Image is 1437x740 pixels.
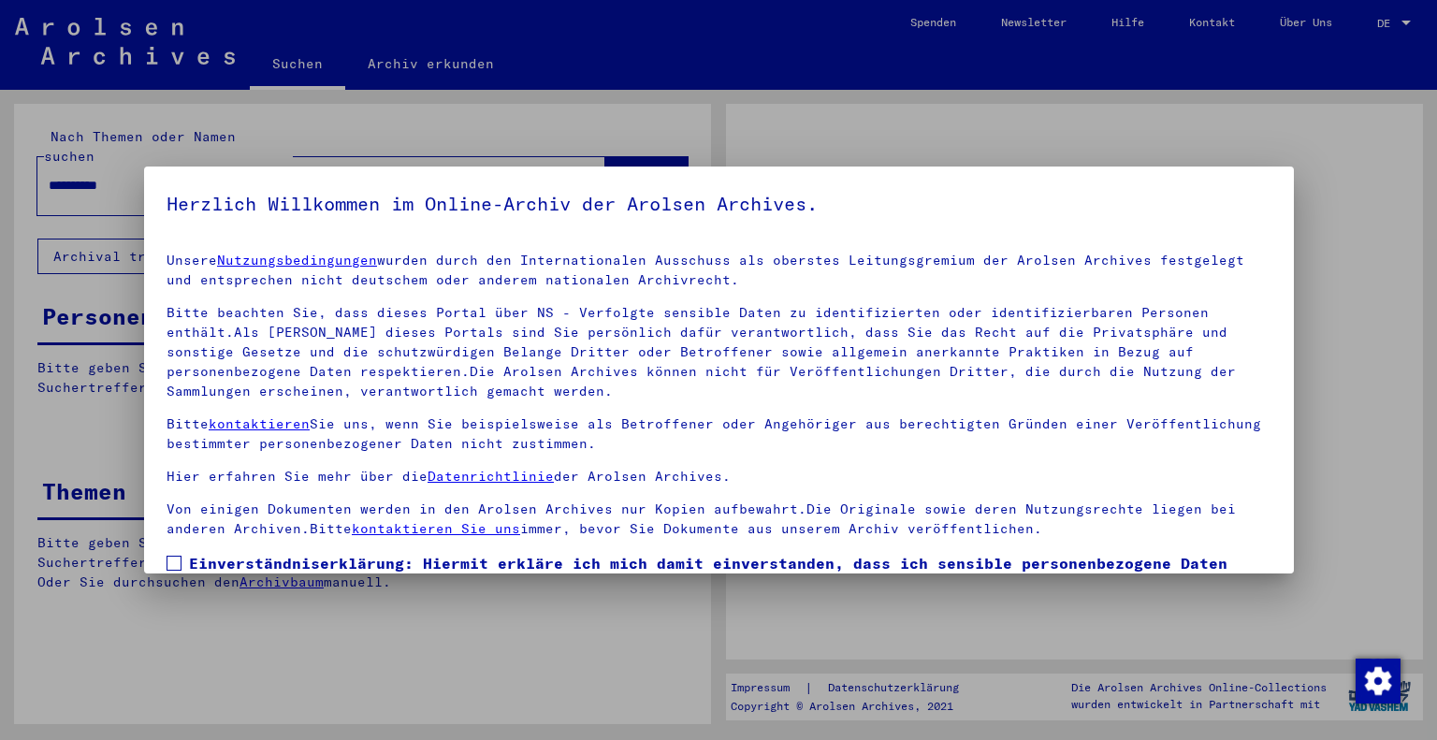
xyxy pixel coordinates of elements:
a: Datenrichtlinie [428,468,554,485]
p: Bitte beachten Sie, dass dieses Portal über NS - Verfolgte sensible Daten zu identifizierten oder... [167,303,1271,401]
a: kontaktieren [209,415,310,432]
img: Zustimmung ändern [1356,659,1401,704]
div: Zustimmung ändern [1355,658,1400,703]
p: Bitte Sie uns, wenn Sie beispielsweise als Betroffener oder Angehöriger aus berechtigten Gründen ... [167,414,1271,454]
h5: Herzlich Willkommen im Online-Archiv der Arolsen Archives. [167,189,1271,219]
span: Einverständniserklärung: Hiermit erkläre ich mich damit einverstanden, dass ich sensible personen... [189,552,1271,642]
p: Unsere wurden durch den Internationalen Ausschuss als oberstes Leitungsgremium der Arolsen Archiv... [167,251,1271,290]
p: Von einigen Dokumenten werden in den Arolsen Archives nur Kopien aufbewahrt.Die Originale sowie d... [167,500,1271,539]
a: kontaktieren Sie uns [352,520,520,537]
p: Hier erfahren Sie mehr über die der Arolsen Archives. [167,467,1271,486]
a: Nutzungsbedingungen [217,252,377,268]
